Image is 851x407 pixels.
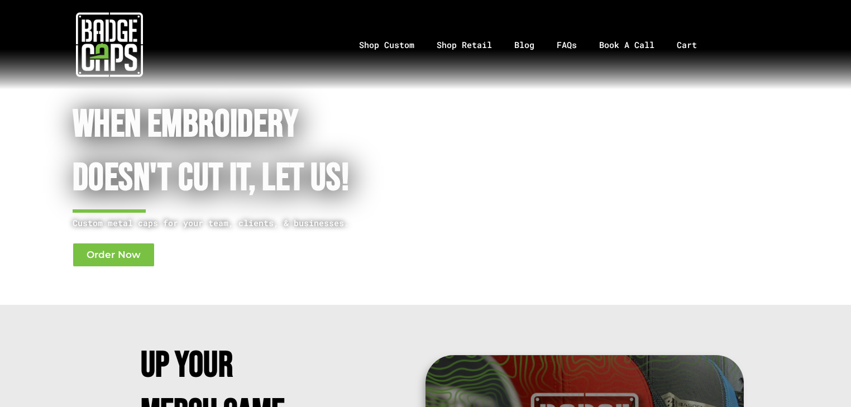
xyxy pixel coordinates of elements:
nav: Menu [218,16,851,74]
p: Custom metal caps for your team, clients, & businesses. [73,216,377,230]
a: Order Now [73,243,155,267]
a: Shop Custom [348,16,426,74]
h1: When Embroidery Doesn't cut it, Let Us! [73,98,377,206]
a: Shop Retail [426,16,503,74]
a: Cart [666,16,722,74]
img: badgecaps white logo with green acccent [76,11,143,78]
span: Order Now [87,250,141,260]
a: Blog [503,16,546,74]
a: Book A Call [588,16,666,74]
a: FAQs [546,16,588,74]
